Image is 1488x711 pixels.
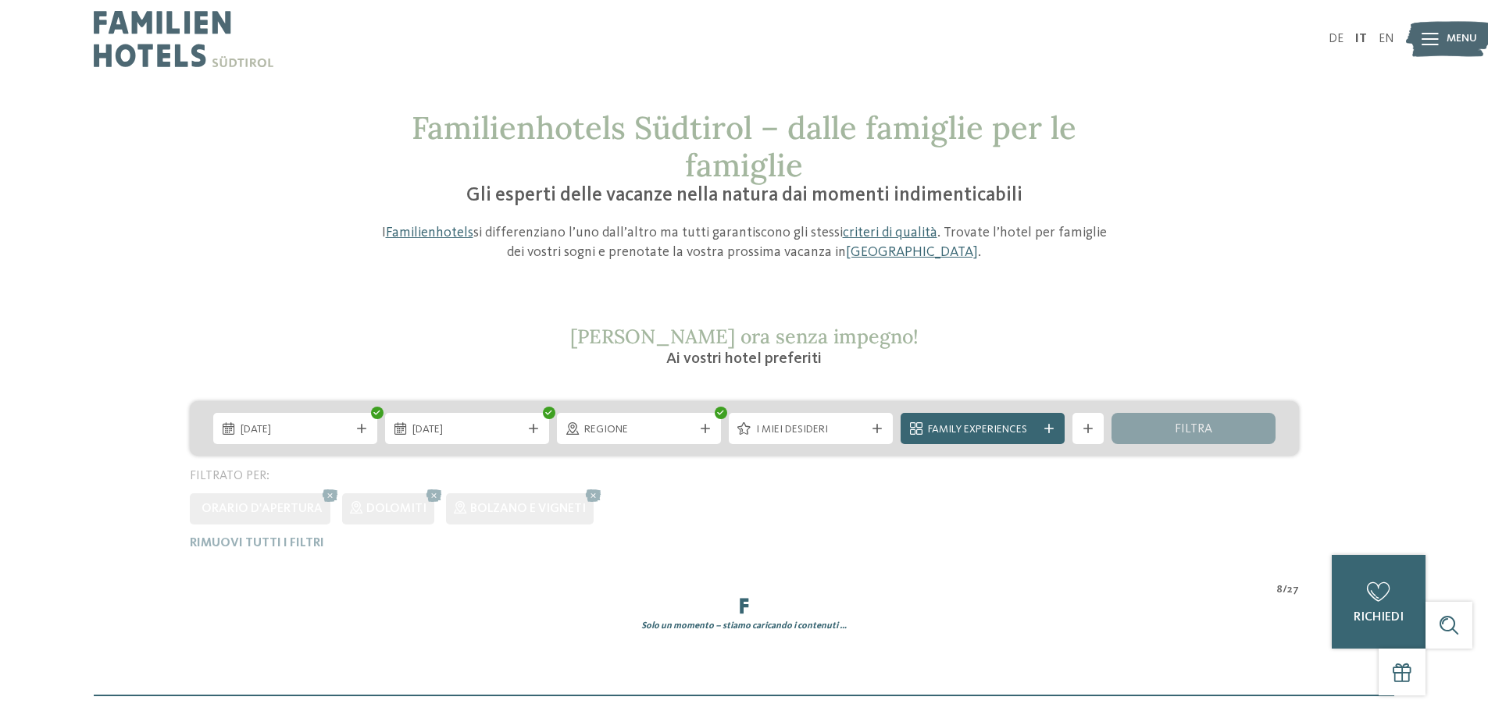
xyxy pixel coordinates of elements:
[756,422,865,438] span: I miei desideri
[178,620,1311,633] div: Solo un momento – stiamo caricando i contenuti …
[1447,31,1477,47] span: Menu
[1379,33,1394,45] a: EN
[241,422,350,438] span: [DATE]
[584,422,694,438] span: Regione
[466,186,1022,205] span: Gli esperti delle vacanze nella natura dai momenti indimenticabili
[373,223,1115,262] p: I si differenziano l’uno dall’altro ma tutti garantiscono gli stessi . Trovate l’hotel per famigl...
[570,324,919,349] span: [PERSON_NAME] ora senza impegno!
[666,351,822,367] span: Ai vostri hotel preferiti
[412,422,522,438] span: [DATE]
[843,226,937,240] a: criteri di qualità
[1354,611,1404,624] span: richiedi
[1355,33,1367,45] a: IT
[1276,582,1283,598] span: 8
[928,422,1037,438] span: Family Experiences
[846,245,978,259] a: [GEOGRAPHIC_DATA]
[386,226,473,240] a: Familienhotels
[1287,582,1299,598] span: 27
[1329,33,1343,45] a: DE
[1332,555,1426,649] a: richiedi
[1283,582,1287,598] span: /
[412,108,1076,185] span: Familienhotels Südtirol – dalle famiglie per le famiglie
